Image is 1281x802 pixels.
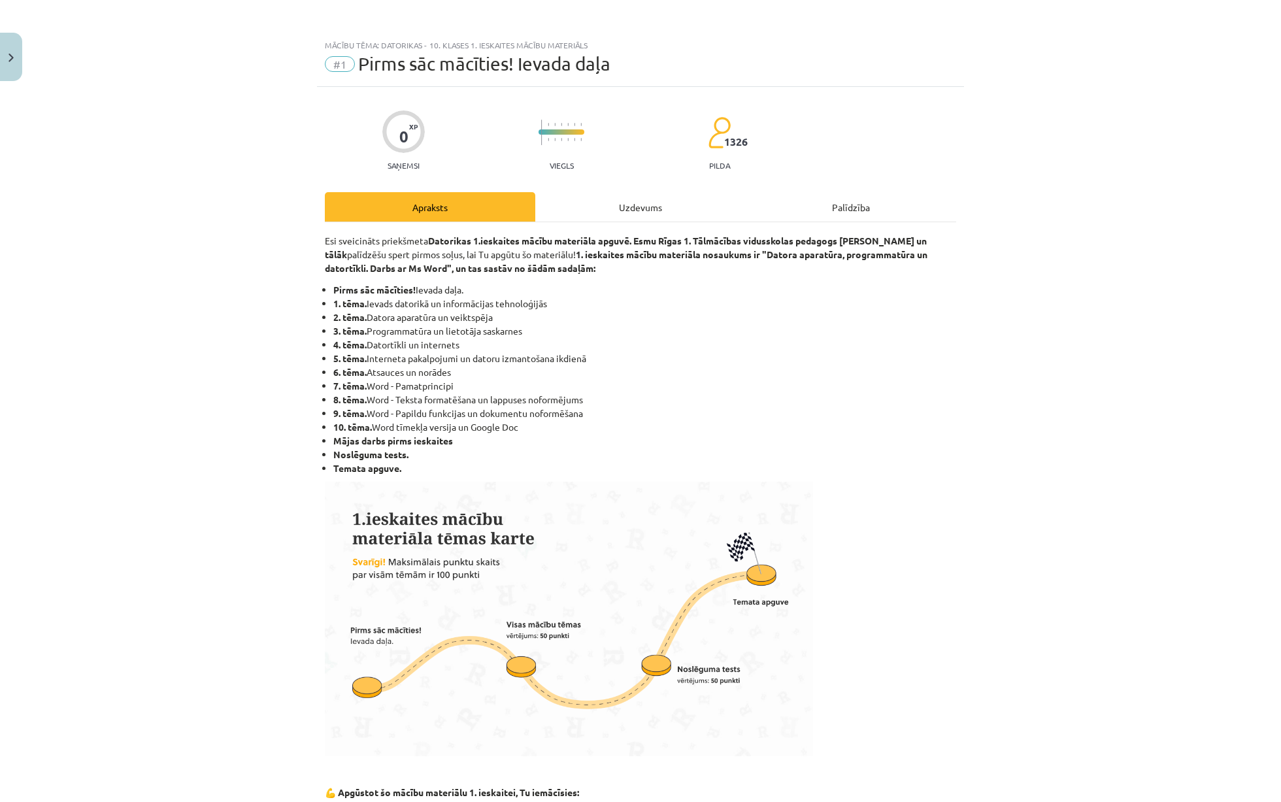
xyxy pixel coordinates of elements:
li: Programmatūra un lietotāja saskarnes [333,324,956,338]
strong: 1. ieskaites mācību materiāla nosaukums ir "Datora aparatūra, programmatūra un datortīkli. Darbs ... [325,248,927,274]
img: icon-short-line-57e1e144782c952c97e751825c79c345078a6d821885a25fce030b3d8c18986b.svg [561,123,562,126]
img: icon-short-line-57e1e144782c952c97e751825c79c345078a6d821885a25fce030b3d8c18986b.svg [548,138,549,141]
strong: 💪 Apgūstot šo mācību materiālu 1. ieskaitei, Tu iemācīsies: [325,786,579,798]
li: Ievada daļa. [333,283,956,297]
li: Word - Papildu funkcijas un dokumentu noformēšana [333,407,956,420]
img: icon-short-line-57e1e144782c952c97e751825c79c345078a6d821885a25fce030b3d8c18986b.svg [567,138,569,141]
img: icon-short-line-57e1e144782c952c97e751825c79c345078a6d821885a25fce030b3d8c18986b.svg [574,138,575,141]
b: 4. tēma. [333,339,367,350]
li: Datortīkli un internets [333,338,956,352]
img: icon-long-line-d9ea69661e0d244f92f715978eff75569469978d946b2353a9bb055b3ed8787d.svg [541,120,542,145]
div: Uzdevums [535,192,746,222]
span: 1326 [724,136,748,148]
span: XP [409,123,418,130]
b: 1. tēma. [333,297,367,309]
li: Interneta pakalpojumi un datoru izmantošana ikdienā [333,352,956,365]
b: 7. tēma. [333,380,367,392]
img: icon-short-line-57e1e144782c952c97e751825c79c345078a6d821885a25fce030b3d8c18986b.svg [554,123,556,126]
div: 0 [399,127,408,146]
p: Esi sveicināts priekšmeta palīdzēšu spert pirmos soļus, lai Tu apgūtu šo materiālu! [325,234,956,275]
b: 5. tēma. [333,352,367,364]
img: icon-short-line-57e1e144782c952c97e751825c79c345078a6d821885a25fce030b3d8c18986b.svg [567,123,569,126]
p: Saņemsi [382,161,425,170]
li: Word - Pamatprincipi [333,379,956,393]
li: Word tīmekļa versija un Google Doc [333,420,956,434]
div: Mācību tēma: Datorikas - 10. klases 1. ieskaites mācību materiāls [325,41,956,50]
img: icon-short-line-57e1e144782c952c97e751825c79c345078a6d821885a25fce030b3d8c18986b.svg [574,123,575,126]
strong: Datorikas 1.ieskaites mācību materiāla apguvē. Esmu Rīgas 1. Tālmācības vidusskolas pedagogs [PER... [325,235,927,260]
b: Temata apguve. [333,462,401,474]
img: icon-short-line-57e1e144782c952c97e751825c79c345078a6d821885a25fce030b3d8c18986b.svg [561,138,562,141]
img: icon-short-line-57e1e144782c952c97e751825c79c345078a6d821885a25fce030b3d8c18986b.svg [580,138,582,141]
b: 10. tēma. [333,421,372,433]
b: Pirms sāc mācīties! [333,284,416,295]
strong: Mājas darbs pirms ieskaites [333,435,453,446]
li: Atsauces un norādes [333,365,956,379]
b: Noslēguma tests. [333,448,408,460]
li: Datora aparatūra un veiktspēja [333,310,956,324]
img: students-c634bb4e5e11cddfef0936a35e636f08e4e9abd3cc4e673bd6f9a4125e45ecb1.svg [708,116,731,149]
span: Pirms sāc mācīties! Ievada daļa [358,53,610,75]
div: Apraksts [325,192,535,222]
img: icon-short-line-57e1e144782c952c97e751825c79c345078a6d821885a25fce030b3d8c18986b.svg [580,123,582,126]
img: icon-short-line-57e1e144782c952c97e751825c79c345078a6d821885a25fce030b3d8c18986b.svg [548,123,549,126]
li: Ievads datorikā un informācijas tehnoloģijās [333,297,956,310]
p: Viegls [550,161,574,170]
img: icon-close-lesson-0947bae3869378f0d4975bcd49f059093ad1ed9edebbc8119c70593378902aed.svg [8,54,14,62]
span: #1 [325,56,355,72]
img: icon-short-line-57e1e144782c952c97e751825c79c345078a6d821885a25fce030b3d8c18986b.svg [554,138,556,141]
b: 6. tēma. [333,366,367,378]
li: Word - Teksta formatēšana un lappuses noformējums [333,393,956,407]
b: 2. tēma. [333,311,367,323]
b: 3. tēma. [333,325,367,337]
div: Palīdzība [746,192,956,222]
b: 8. tēma. [333,393,367,405]
p: pilda [709,161,730,170]
b: 9. tēma. [333,407,367,419]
